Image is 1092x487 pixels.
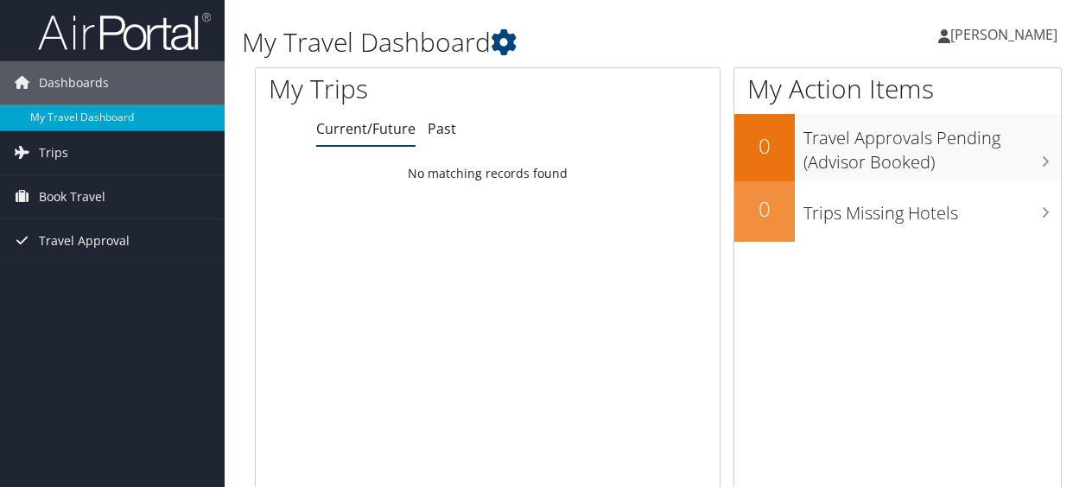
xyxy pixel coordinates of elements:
[734,114,1061,180] a: 0Travel Approvals Pending (Advisor Booked)
[39,61,109,104] span: Dashboards
[734,194,795,224] h2: 0
[256,158,720,189] td: No matching records found
[734,131,795,161] h2: 0
[39,175,105,218] span: Book Travel
[39,219,130,262] span: Travel Approval
[734,181,1061,242] a: 0Trips Missing Hotels
[39,131,68,174] span: Trips
[803,117,1061,174] h3: Travel Approvals Pending (Advisor Booked)
[803,193,1061,225] h3: Trips Missing Hotels
[938,9,1075,60] a: [PERSON_NAME]
[269,71,513,107] h1: My Trips
[428,119,456,138] a: Past
[242,24,797,60] h1: My Travel Dashboard
[734,71,1061,107] h1: My Action Items
[950,25,1057,44] span: [PERSON_NAME]
[316,119,416,138] a: Current/Future
[38,11,211,52] img: airportal-logo.png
